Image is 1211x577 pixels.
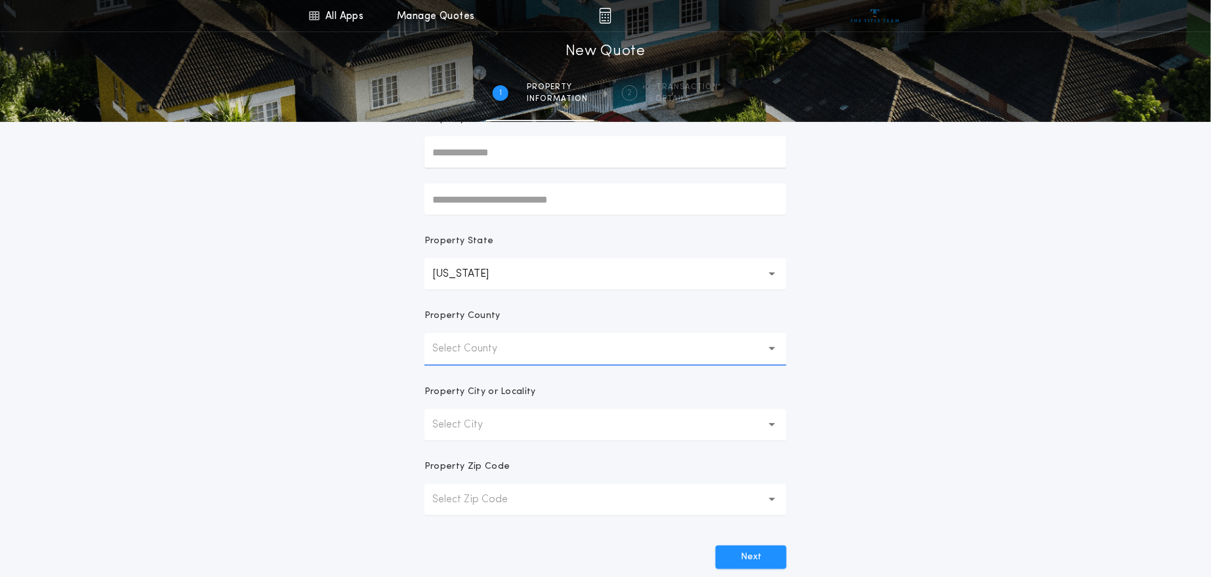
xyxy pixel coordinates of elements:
span: Property [527,82,588,92]
img: img [599,8,611,24]
img: vs-icon [851,9,900,22]
p: Property State [424,235,493,248]
button: Select City [424,409,787,441]
p: Select Zip Code [432,492,529,507]
p: [US_STATE] [432,266,510,282]
span: information [527,94,588,104]
span: details [656,94,718,104]
span: Transaction [656,82,718,92]
p: Property County [424,309,501,323]
button: Select County [424,333,787,365]
button: [US_STATE] [424,258,787,290]
p: Property Zip Code [424,460,510,473]
h2: 2 [628,88,632,98]
p: Select City [432,417,504,433]
button: Next [716,546,787,569]
button: Select Zip Code [424,484,787,515]
p: Select County [432,341,518,357]
h2: 1 [499,88,502,98]
p: Property City or Locality [424,386,536,399]
h1: New Quote [565,41,646,62]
